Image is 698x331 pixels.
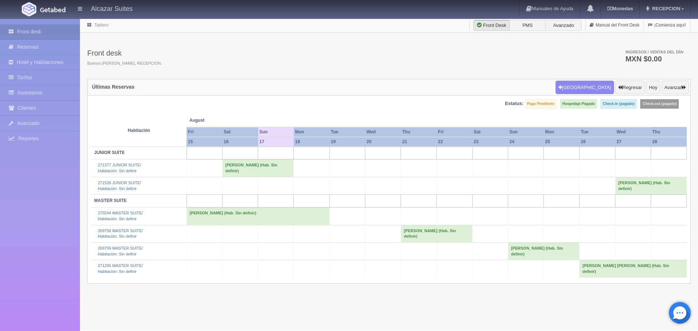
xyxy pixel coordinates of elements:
a: 271377 JUNIOR SUITE/Habitación: Sin definir [98,163,141,173]
label: Hospedaje Pagado [560,99,597,109]
th: 20 [365,137,401,147]
th: Wed [615,127,651,137]
button: Avanzar [662,81,689,94]
th: Fri [437,127,472,137]
b: JUNIOR SUITE [94,150,125,155]
a: Tablero [94,23,108,28]
th: 21 [401,137,437,147]
label: Estatus: [505,100,523,107]
label: Check-in (pagado) [601,99,637,109]
img: Getabed [40,7,65,12]
span: RECEPCION [650,6,680,11]
td: [PERSON_NAME] (Hab. Sin definir) [401,225,473,242]
th: Thu [651,127,686,137]
th: Tue [329,127,365,137]
a: ¡Comienza aquí! [644,18,690,32]
h3: Front desk [87,49,162,57]
th: Wed [365,127,401,137]
label: Pago Pendiente [525,99,557,109]
label: Front Desk [473,20,510,31]
th: 25 [544,137,579,147]
td: [PERSON_NAME] (Hab. Sin definir) [508,243,579,260]
th: 18 [294,137,329,147]
a: 271526 JUNIOR SUITE/Habitación: Sin definir [98,181,141,191]
strong: Habitación [128,128,150,133]
label: Avanzado [545,20,582,31]
th: Sun [508,127,543,137]
td: [PERSON_NAME] [PERSON_NAME] (Hab. Sin definir) [579,260,687,278]
img: Getabed [22,2,36,16]
th: Sat [222,127,258,137]
b: MASTER SUITE [94,198,127,203]
th: Mon [544,127,579,137]
label: PMS [509,20,546,31]
th: 23 [472,137,508,147]
td: [PERSON_NAME] (Hab. Sin definir) [186,207,329,225]
th: Mon [294,127,329,137]
td: [PERSON_NAME] (Hab. Sin definir) [615,177,687,194]
th: 24 [508,137,543,147]
button: [GEOGRAPHIC_DATA] [555,81,614,94]
b: Monedas [607,6,633,11]
th: 15 [186,137,222,147]
span: Ingresos / Ventas del día [625,50,684,54]
th: Sat [472,127,508,137]
h4: Últimas Reservas [92,84,135,90]
th: 26 [579,137,615,147]
th: Tue [579,127,615,137]
a: 269758 MASTER SUITE/Habitación: Sin definir [98,229,143,239]
th: 22 [437,137,472,147]
th: 16 [222,137,258,147]
a: 271295 MASTER SUITE/Habitación: Sin definir [98,263,143,274]
span: August [189,117,255,124]
a: 270244 MASTER SUITE/Habitación: Sin definir [98,211,143,221]
th: Thu [401,127,437,137]
button: Regresar [615,81,645,94]
td: [PERSON_NAME] (Hab. Sin definir) [222,160,294,177]
th: 19 [329,137,365,147]
th: Fri [186,127,222,137]
button: Hoy [646,81,660,94]
span: Buenos [PERSON_NAME], RECEPCION. [87,61,162,66]
h4: Alcazar Suites [91,4,133,13]
h3: MXN $0.00 [625,55,684,62]
label: Check-out (pagado) [640,99,679,109]
a: Manual del Front Desk [586,18,643,32]
th: 28 [651,137,686,147]
th: 17 [258,137,294,147]
th: 27 [615,137,651,147]
th: Sun [258,127,294,137]
a: 269759 MASTER SUITE/Habitación: Sin definir [98,246,143,256]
